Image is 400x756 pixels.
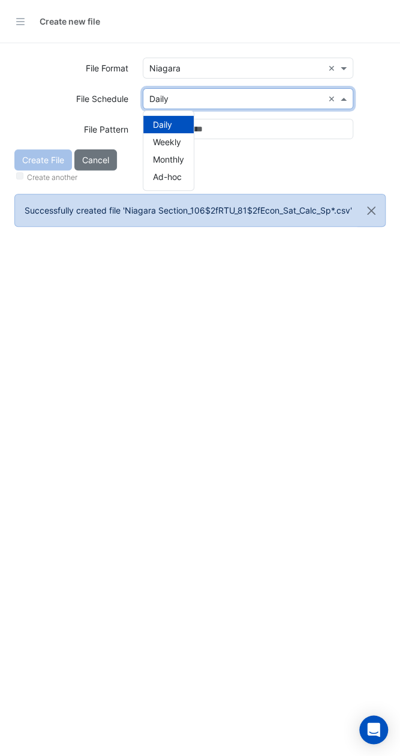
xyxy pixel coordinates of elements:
span: Ad-hoc [153,172,182,182]
span: Clear [327,92,338,105]
span: Monthly [153,154,184,164]
ng-dropdown-panel: Options list [143,110,194,191]
div: Create new file [40,15,100,28]
button: Cancel [74,149,117,170]
span: Weekly [153,137,181,147]
span: Clear [327,62,338,74]
label: File Pattern [84,119,128,140]
label: File Format [86,58,128,79]
div: Open Intercom Messenger [359,715,388,744]
ngb-alert: Successfully created file 'Niagara Section_106$2fRTU_81$2fEcon_Sat_Calc_Sp*.csv' [14,194,386,227]
button: Close [357,194,385,227]
span: Daily [153,119,172,130]
label: Create another [27,172,77,183]
label: File Schedule [76,88,128,109]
